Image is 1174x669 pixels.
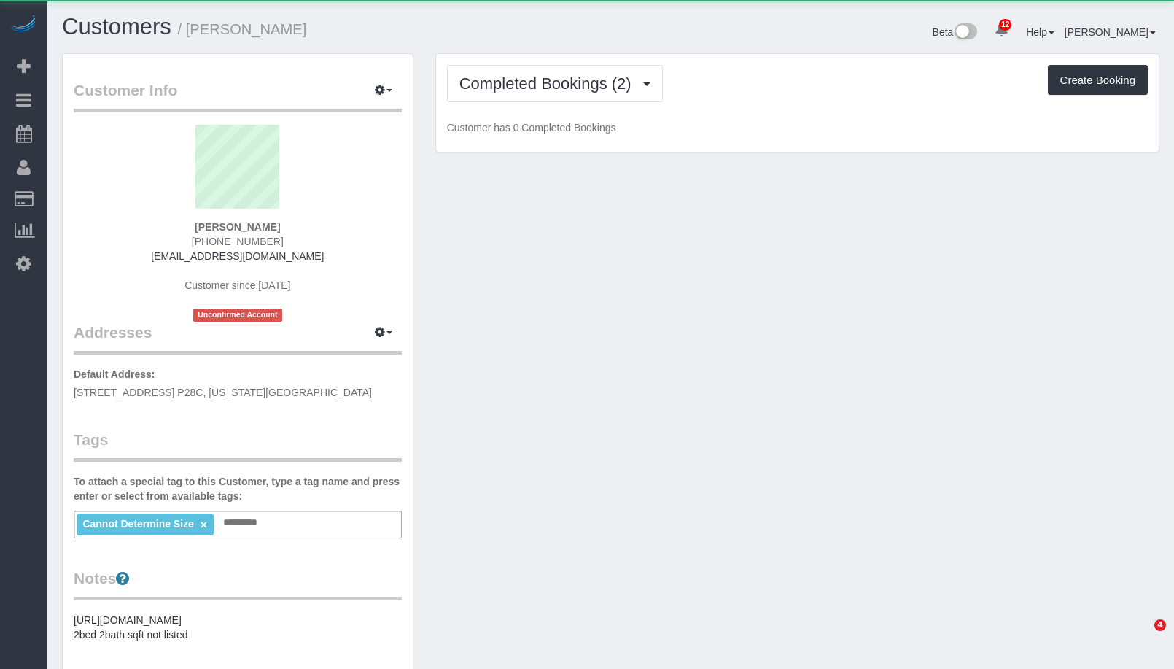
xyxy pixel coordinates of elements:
[1065,26,1156,38] a: [PERSON_NAME]
[195,221,280,233] strong: [PERSON_NAME]
[201,519,207,531] a: ×
[1124,619,1159,654] iframe: Intercom live chat
[178,21,307,37] small: / [PERSON_NAME]
[74,429,402,462] legend: Tags
[62,14,171,39] a: Customers
[1026,26,1054,38] a: Help
[447,65,663,102] button: Completed Bookings (2)
[74,613,402,642] pre: [URL][DOMAIN_NAME] 2bed 2bath sqft not listed
[74,80,402,112] legend: Customer Info
[151,250,324,262] a: [EMAIL_ADDRESS][DOMAIN_NAME]
[933,26,978,38] a: Beta
[193,309,282,321] span: Unconfirmed Account
[192,236,284,247] span: [PHONE_NUMBER]
[1154,619,1166,631] span: 4
[82,518,193,530] span: Cannot Determine Size
[987,15,1016,47] a: 12
[74,568,402,600] legend: Notes
[184,279,290,291] span: Customer since [DATE]
[9,15,38,35] img: Automaid Logo
[1048,65,1148,96] button: Create Booking
[999,19,1011,31] span: 12
[74,387,372,398] span: [STREET_ADDRESS] P28C, [US_STATE][GEOGRAPHIC_DATA]
[74,474,402,503] label: To attach a special tag to this Customer, type a tag name and press enter or select from availabl...
[459,74,639,93] span: Completed Bookings (2)
[74,367,155,382] label: Default Address:
[447,120,1148,135] p: Customer has 0 Completed Bookings
[953,23,977,42] img: New interface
